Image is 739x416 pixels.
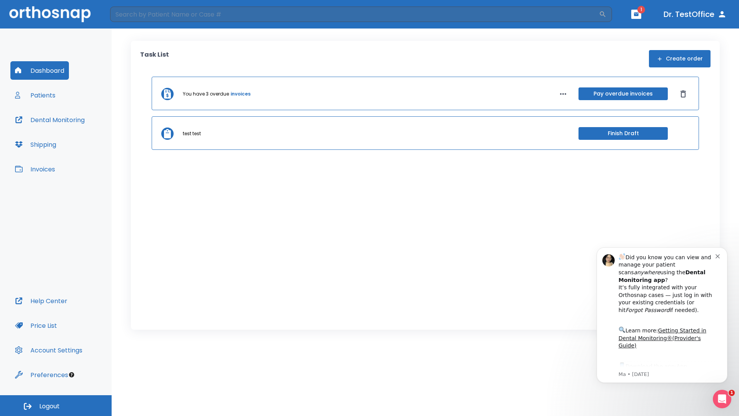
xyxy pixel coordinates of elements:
[585,238,739,412] iframe: Intercom notifications message
[110,7,599,22] input: Search by Patient Name or Case #
[231,91,251,97] a: invoices
[713,390,731,408] iframe: Intercom live chat
[660,7,730,21] button: Dr. TestOffice
[68,371,75,378] div: Tooltip anchor
[10,316,62,335] button: Price List
[637,6,645,13] span: 1
[677,88,689,100] button: Dismiss
[578,127,668,140] button: Finish Draft
[10,135,61,154] button: Shipping
[729,390,735,396] span: 1
[10,341,87,359] button: Account Settings
[649,50,711,67] button: Create order
[39,402,60,411] span: Logout
[9,6,91,22] img: Orthosnap
[140,50,169,67] p: Task List
[578,87,668,100] button: Pay overdue invoices
[10,61,69,80] button: Dashboard
[183,91,229,97] p: You have 3 overdue
[10,366,73,384] button: Preferences
[10,292,72,310] button: Help Center
[10,160,60,178] button: Invoices
[10,86,60,104] button: Patients
[183,130,201,137] p: test test
[10,111,89,129] button: Dental Monitoring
